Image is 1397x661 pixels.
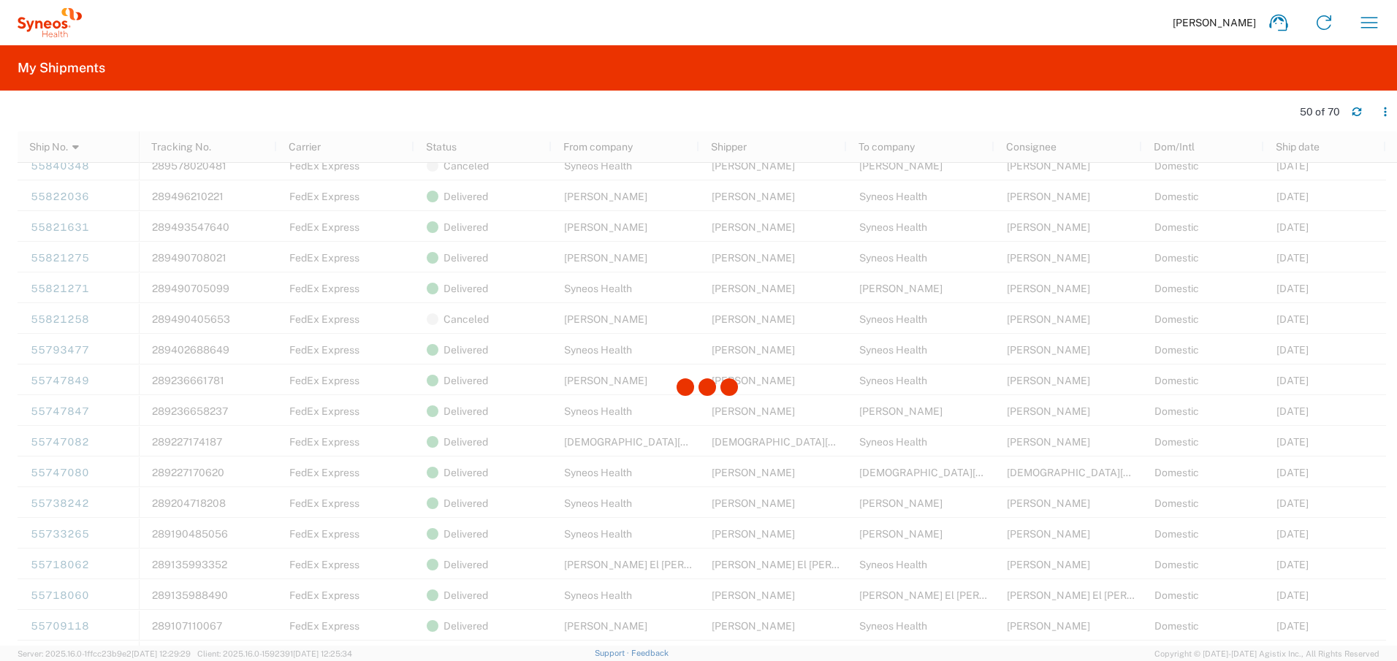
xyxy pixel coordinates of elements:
span: [DATE] 12:25:34 [293,649,352,658]
a: Feedback [631,649,669,657]
span: Server: 2025.16.0-1ffcc23b9e2 [18,649,191,658]
span: [DATE] 12:29:29 [132,649,191,658]
span: Client: 2025.16.0-1592391 [197,649,352,658]
h2: My Shipments [18,59,105,77]
a: Support [595,649,631,657]
span: [PERSON_NAME] [1173,16,1256,29]
span: Copyright © [DATE]-[DATE] Agistix Inc., All Rights Reserved [1154,647,1379,660]
div: 50 of 70 [1300,105,1340,118]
